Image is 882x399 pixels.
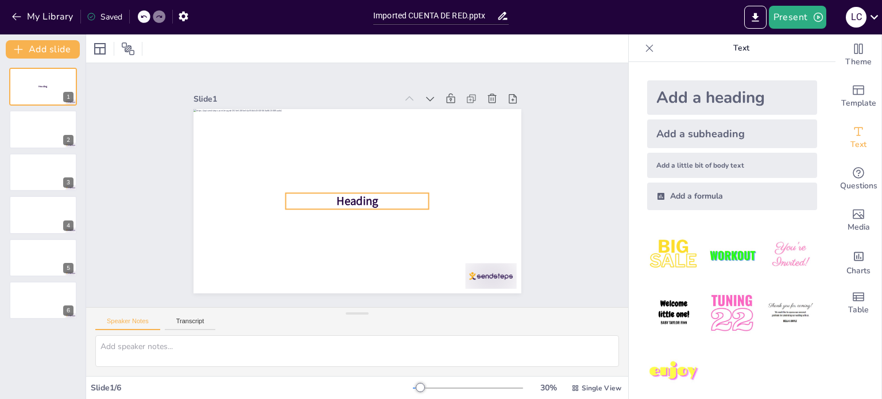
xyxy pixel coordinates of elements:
[835,200,881,241] div: Add images, graphics, shapes or video
[835,117,881,158] div: Add text boxes
[841,97,876,110] span: Template
[846,265,871,277] span: Charts
[9,281,77,319] div: 6
[744,6,767,29] button: Export to PowerPoint
[647,345,701,398] img: 7.jpeg
[846,7,866,28] div: L C
[63,135,73,145] div: 2
[95,317,160,330] button: Speaker Notes
[647,153,817,178] div: Add a little bit of body text
[848,221,870,234] span: Media
[121,42,135,56] span: Position
[63,92,73,102] div: 1
[835,241,881,282] div: Add charts and graphs
[764,286,817,340] img: 6.jpeg
[845,56,872,68] span: Theme
[63,263,73,273] div: 5
[846,6,866,29] button: L C
[835,282,881,324] div: Add a table
[535,382,562,393] div: 30 %
[194,94,397,104] div: Slide 1
[38,85,47,88] span: Heading
[9,239,77,277] div: 5
[850,138,866,151] span: Text
[9,68,77,106] div: 1
[63,305,73,316] div: 6
[647,80,817,115] div: Add a heading
[840,180,877,192] span: Questions
[705,286,759,340] img: 5.jpeg
[9,196,77,234] div: 4
[835,76,881,117] div: Add ready made slides
[764,228,817,282] img: 3.jpeg
[647,286,701,340] img: 4.jpeg
[647,228,701,282] img: 1.jpeg
[63,177,73,188] div: 3
[582,383,621,393] span: Single View
[848,304,869,316] span: Table
[835,158,881,200] div: Get real-time input from your audience
[91,382,413,393] div: Slide 1 / 6
[9,110,77,148] div: 2
[63,220,73,231] div: 4
[647,183,817,210] div: Add a formula
[165,317,216,330] button: Transcript
[769,6,826,29] button: Present
[705,228,759,282] img: 2.jpeg
[835,34,881,76] div: Change the overall theme
[647,119,817,148] div: Add a subheading
[9,7,78,26] button: My Library
[91,40,109,58] div: Layout
[6,40,80,59] button: Add slide
[373,7,497,24] input: Insert title
[336,193,378,210] span: Heading
[659,34,824,62] p: Text
[9,153,77,191] div: 3
[87,11,122,22] div: Saved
